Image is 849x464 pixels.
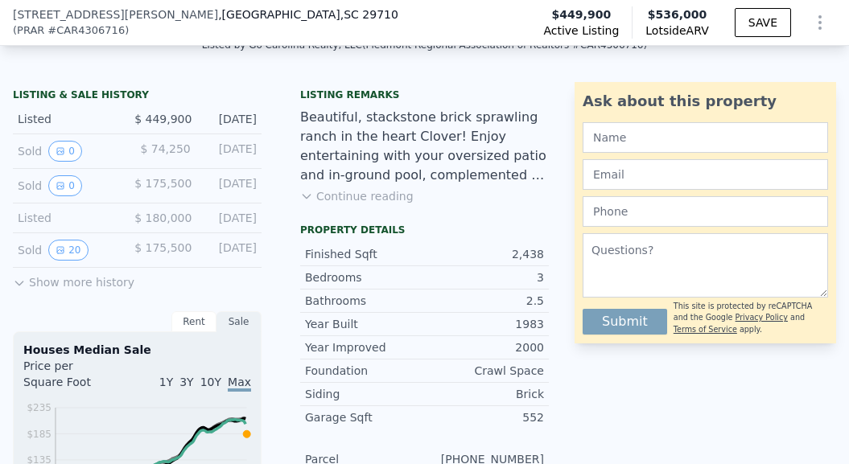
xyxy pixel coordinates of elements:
[18,210,122,226] div: Listed
[736,313,788,322] a: Privacy Policy
[27,429,52,440] tspan: $185
[140,142,190,155] span: $ 74,250
[648,8,707,21] span: $536,000
[300,108,549,185] div: Beautiful, stackstone brick sprawling ranch in the heart Clover! Enjoy entertaining with your ove...
[204,141,257,162] div: [DATE]
[305,339,425,355] div: Year Improved
[674,325,737,334] a: Terms of Service
[543,23,619,39] span: Active Listing
[300,188,414,204] button: Continue reading
[305,269,425,285] div: Bedrooms
[583,196,828,227] input: Phone
[48,175,82,196] button: View historical data
[17,23,44,39] span: PRAR
[134,211,192,224] span: $ 180,000
[159,376,173,388] span: 1Y
[674,301,828,335] div: This site is protected by reCAPTCHA and the Google and apply.
[645,23,708,39] span: Lotside ARV
[204,111,257,127] div: [DATE]
[228,376,251,392] span: Max
[305,293,425,309] div: Bathrooms
[13,23,129,39] div: ( )
[340,8,398,21] span: , SC 29710
[425,386,545,402] div: Brick
[425,316,545,332] div: 1983
[305,363,425,379] div: Foundation
[305,409,425,425] div: Garage Sqft
[18,111,122,127] div: Listed
[204,210,257,226] div: [DATE]
[13,88,262,105] div: LISTING & SALE HISTORY
[583,122,828,153] input: Name
[216,311,262,332] div: Sale
[425,409,545,425] div: 552
[204,175,257,196] div: [DATE]
[134,241,192,254] span: $ 175,500
[735,8,791,37] button: SAVE
[179,376,193,388] span: 3Y
[300,88,549,101] div: Listing remarks
[134,113,192,125] span: $ 449,900
[300,224,549,236] div: Property details
[804,6,836,39] button: Show Options
[583,159,828,190] input: Email
[48,240,88,261] button: View historical data
[23,342,251,358] div: Houses Median Sale
[552,6,612,23] span: $449,900
[18,175,122,196] div: Sold
[583,90,828,113] div: Ask about this property
[218,6,398,23] span: , [GEOGRAPHIC_DATA]
[305,316,425,332] div: Year Built
[13,268,134,290] button: Show more history
[23,358,138,400] div: Price per Square Foot
[18,240,122,261] div: Sold
[425,339,545,355] div: 2000
[200,376,221,388] span: 10Y
[425,293,545,309] div: 2.5
[48,141,82,162] button: View historical data
[18,141,125,162] div: Sold
[134,177,192,190] span: $ 175,500
[13,6,218,23] span: [STREET_ADDRESS][PERSON_NAME]
[27,402,52,413] tspan: $235
[47,23,125,39] span: # CAR4306716
[305,246,425,262] div: Finished Sqft
[305,386,425,402] div: Siding
[583,309,667,335] button: Submit
[425,269,545,285] div: 3
[171,311,216,332] div: Rent
[204,240,257,261] div: [DATE]
[425,363,545,379] div: Crawl Space
[425,246,545,262] div: 2,438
